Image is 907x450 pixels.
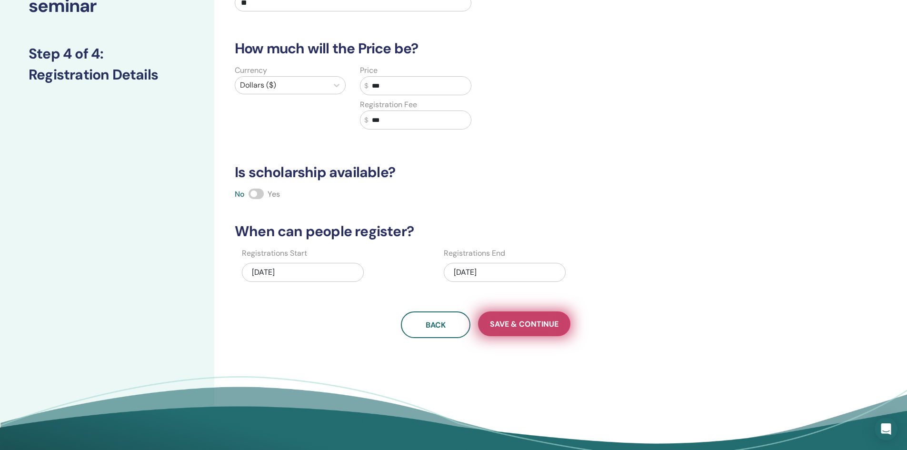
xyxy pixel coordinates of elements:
[229,164,742,181] h3: Is scholarship available?
[360,65,378,76] label: Price
[364,81,368,91] span: $
[875,418,897,440] div: Open Intercom Messenger
[235,189,245,199] span: No
[242,263,364,282] div: [DATE]
[426,320,446,330] span: Back
[235,65,267,76] label: Currency
[490,319,558,329] span: Save & Continue
[401,311,470,338] button: Back
[444,263,566,282] div: [DATE]
[242,248,307,259] label: Registrations Start
[29,66,186,83] h3: Registration Details
[364,115,368,125] span: $
[360,99,417,110] label: Registration Fee
[29,45,186,62] h3: Step 4 of 4 :
[478,311,570,336] button: Save & Continue
[444,248,505,259] label: Registrations End
[229,223,742,240] h3: When can people register?
[229,40,742,57] h3: How much will the Price be?
[268,189,280,199] span: Yes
